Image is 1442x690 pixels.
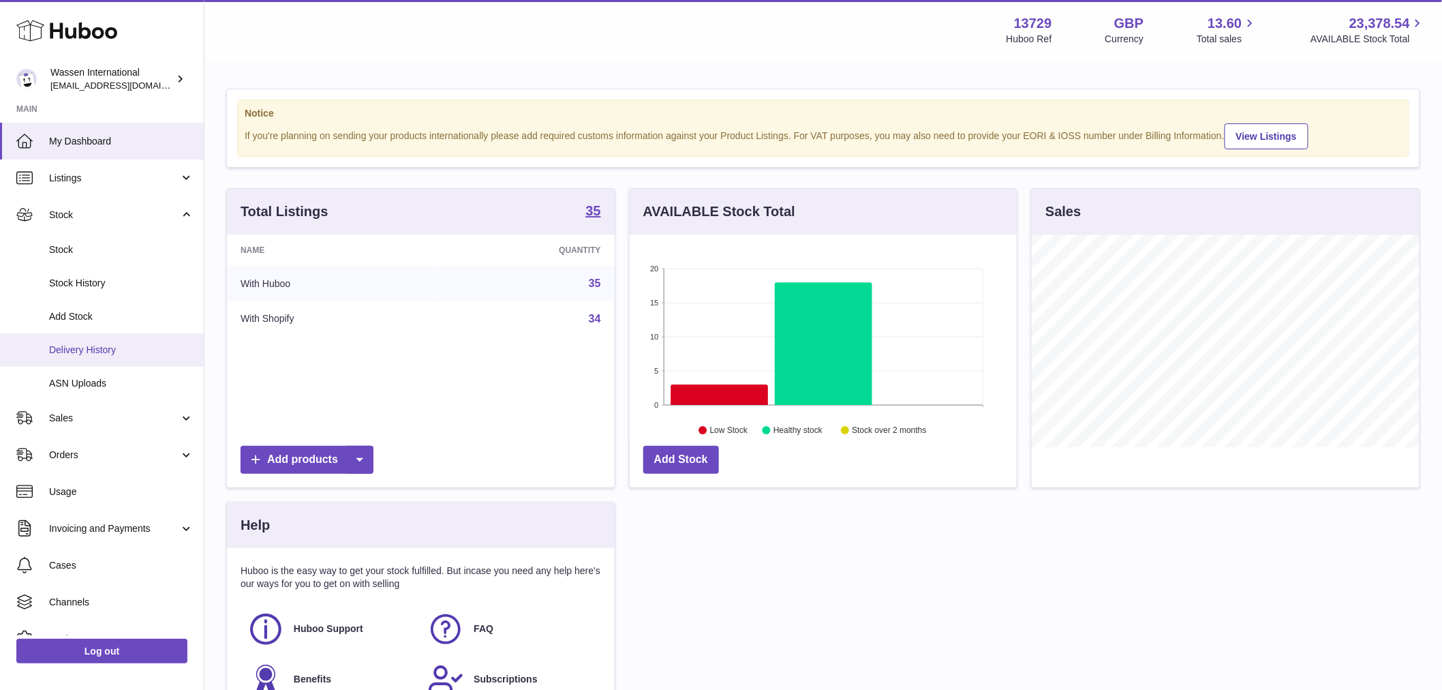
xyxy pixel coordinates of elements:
th: Quantity [436,235,615,266]
span: 23,378.54 [1349,14,1410,33]
a: 35 [585,204,600,220]
a: FAQ [427,611,594,648]
span: Listings [49,172,179,185]
span: Usage [49,485,194,498]
text: Low Stock [710,426,748,436]
text: 5 [654,367,658,375]
span: Orders [49,449,179,462]
span: Stock History [49,277,194,290]
span: My Dashboard [49,135,194,148]
div: If you're planning on sending your products internationally please add required customs informati... [245,121,1402,149]
th: Name [227,235,436,266]
span: Cases [49,559,194,572]
text: 15 [650,299,658,307]
strong: GBP [1114,14,1144,33]
a: Huboo Support [247,611,414,648]
a: Add Stock [643,446,719,474]
span: Total sales [1197,33,1257,46]
a: 34 [589,313,601,325]
a: View Listings [1225,123,1308,149]
h3: Help [241,516,270,535]
td: With Shopify [227,301,436,337]
h3: Sales [1045,202,1081,221]
h3: Total Listings [241,202,328,221]
span: Settings [49,633,194,646]
text: Stock over 2 months [852,426,926,436]
span: Delivery History [49,344,194,357]
span: Benefits [294,673,331,686]
img: internalAdmin-13729@internal.huboo.com [16,69,37,89]
a: Log out [16,639,187,663]
span: Stock [49,209,179,222]
text: 0 [654,401,658,409]
span: [EMAIL_ADDRESS][DOMAIN_NAME] [50,80,200,91]
a: 35 [589,277,601,289]
div: Huboo Ref [1007,33,1052,46]
a: Add products [241,446,373,474]
span: AVAILABLE Stock Total [1310,33,1426,46]
span: Add Stock [49,310,194,323]
span: Channels [49,596,194,609]
h3: AVAILABLE Stock Total [643,202,795,221]
span: Huboo Support [294,622,363,635]
span: FAQ [474,622,493,635]
p: Huboo is the easy way to get your stock fulfilled. But incase you need any help here's our ways f... [241,565,601,590]
a: 13.60 Total sales [1197,14,1257,46]
span: Subscriptions [474,673,537,686]
span: Sales [49,412,179,425]
text: Healthy stock [773,426,823,436]
text: 10 [650,333,658,341]
td: With Huboo [227,266,436,301]
span: Invoicing and Payments [49,522,179,535]
strong: 35 [585,204,600,217]
strong: 13729 [1014,14,1052,33]
div: Wassen International [50,66,173,92]
text: 20 [650,265,658,273]
strong: Notice [245,107,1402,120]
span: Stock [49,243,194,256]
span: ASN Uploads [49,377,194,390]
a: 23,378.54 AVAILABLE Stock Total [1310,14,1426,46]
div: Currency [1105,33,1144,46]
span: 13.60 [1208,14,1242,33]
